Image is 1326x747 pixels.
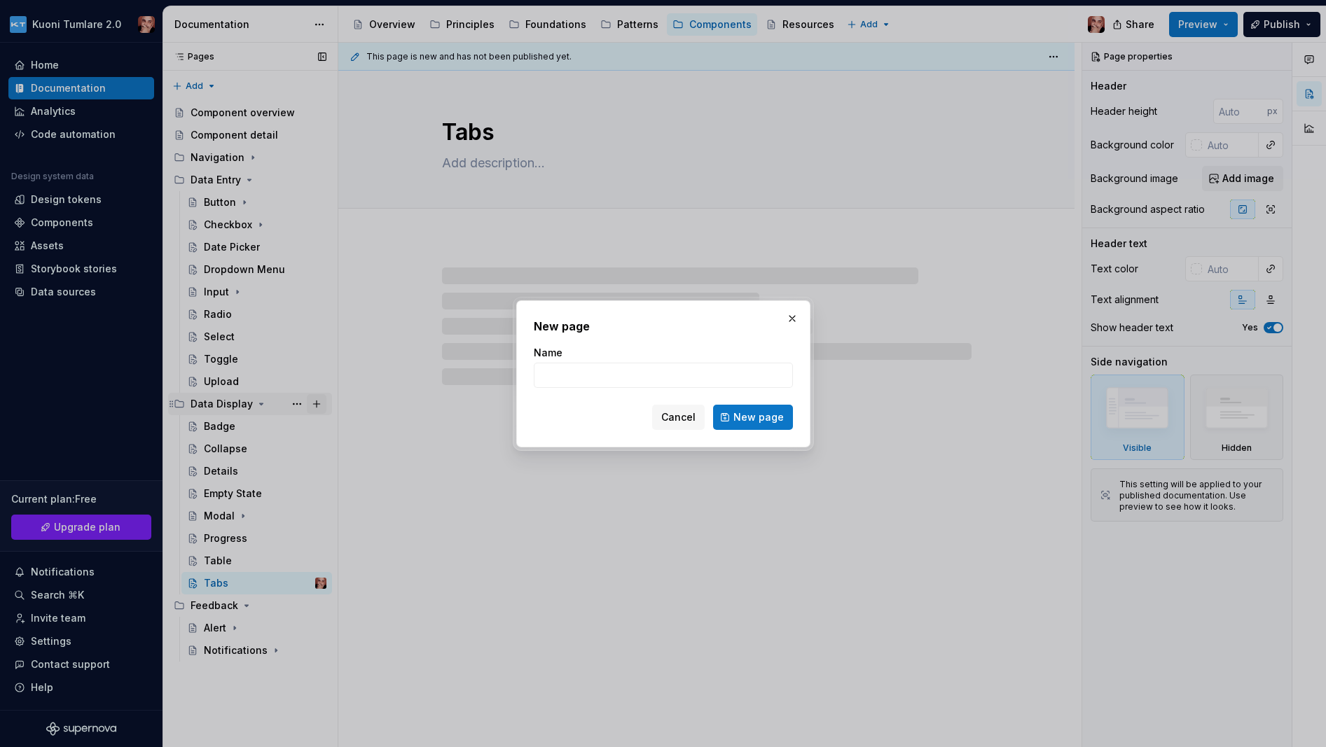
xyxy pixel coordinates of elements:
span: New page [733,410,784,424]
button: Cancel [652,405,705,430]
h2: New page [534,318,793,335]
span: Cancel [661,410,696,424]
label: Name [534,346,562,360]
button: New page [713,405,793,430]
